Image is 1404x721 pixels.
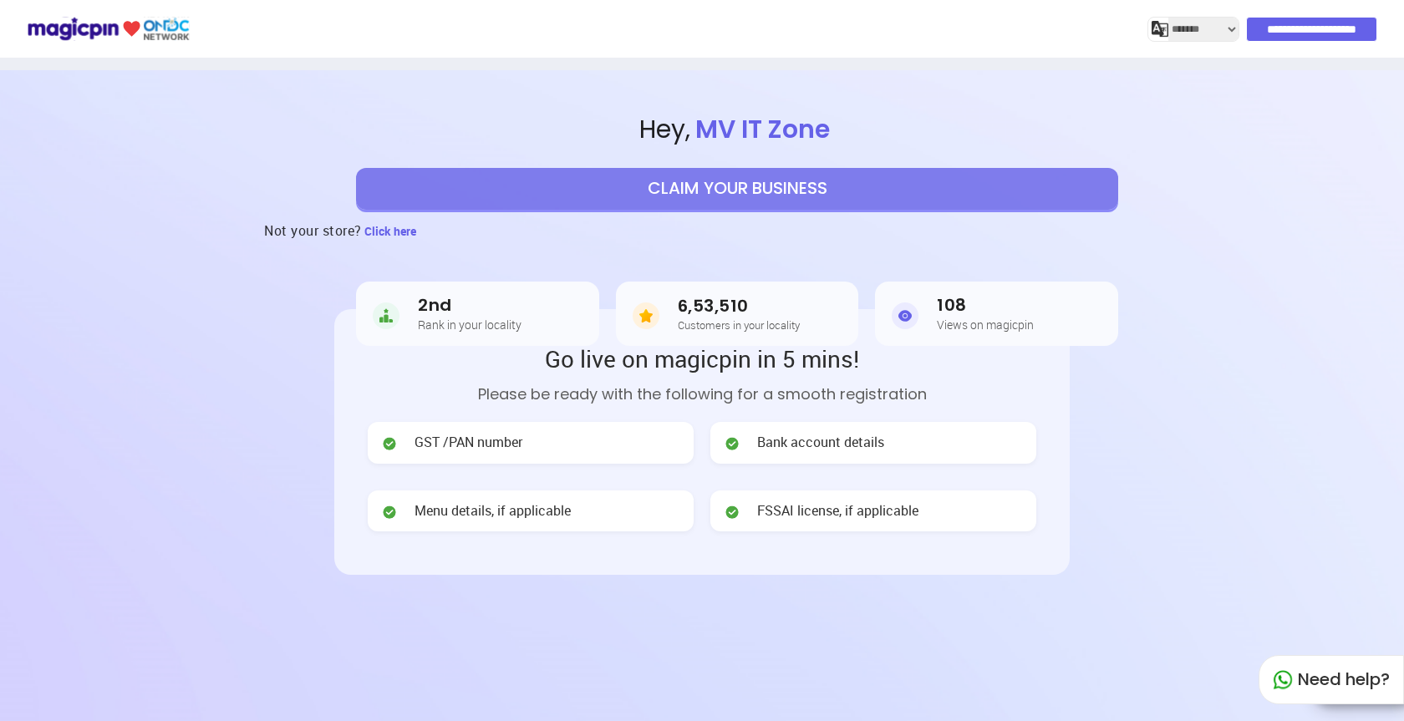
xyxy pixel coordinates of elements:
[368,383,1036,405] p: Please be ready with the following for a smooth registration
[892,299,918,333] img: Views
[1273,670,1293,690] img: whatapp_green.7240e66a.svg
[264,210,362,251] h3: Not your store?
[724,504,740,520] img: check
[633,299,659,333] img: Customers
[356,168,1118,210] button: CLAIM YOUR BUSINESS
[415,433,522,452] span: GST /PAN number
[757,501,918,520] span: FSSAI license, if applicable
[678,297,800,316] h3: 6,53,510
[937,296,1034,315] h3: 108
[937,318,1034,331] h5: Views on magicpin
[690,111,835,147] span: MV IT Zone
[418,318,521,331] h5: Rank in your locality
[381,435,398,452] img: check
[373,299,399,333] img: Rank
[1152,21,1168,38] img: j2MGCQAAAABJRU5ErkJggg==
[27,14,190,43] img: ondc-logo-new-small.8a59708e.svg
[678,319,800,331] h5: Customers in your locality
[415,501,571,520] span: Menu details, if applicable
[70,112,1404,148] span: Hey ,
[724,435,740,452] img: check
[1259,655,1404,704] div: Need help?
[368,343,1036,374] h2: Go live on magicpin in 5 mins!
[757,433,884,452] span: Bank account details
[418,296,521,315] h3: 2nd
[364,223,416,239] span: Click here
[381,504,398,520] img: check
